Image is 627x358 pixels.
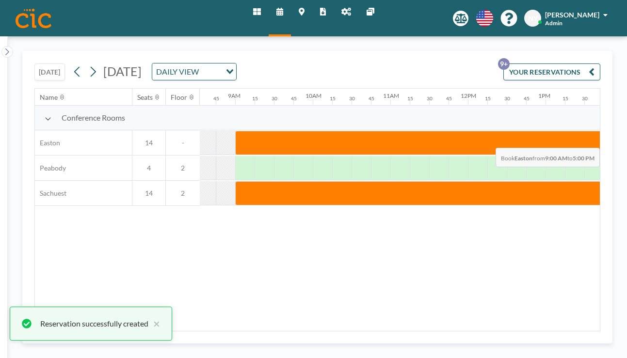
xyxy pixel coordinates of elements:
[154,65,201,78] span: DAILY VIEW
[305,92,322,99] div: 10AM
[35,164,66,172] span: Peabody
[166,164,200,172] span: 2
[498,58,510,70] p: 9+
[383,92,399,99] div: 11AM
[132,139,165,147] span: 14
[16,9,51,28] img: organization-logo
[272,95,277,102] div: 30
[514,155,532,162] b: Easton
[228,92,241,99] div: 9AM
[538,92,550,99] div: 1PM
[35,189,66,198] span: Sachuest
[504,95,510,102] div: 30
[496,148,600,167] span: Book from to
[40,318,148,329] div: Reservation successfully created
[573,155,595,162] b: 5:00 PM
[446,95,452,102] div: 45
[528,14,538,23] span: NY
[202,65,220,78] input: Search for option
[503,63,600,80] button: YOUR RESERVATIONS9+
[171,93,187,102] div: Floor
[62,113,125,123] span: Conference Rooms
[137,93,153,102] div: Seats
[545,11,599,19] span: [PERSON_NAME]
[485,95,491,102] div: 15
[40,93,58,102] div: Name
[330,95,336,102] div: 15
[132,189,165,198] span: 14
[166,139,200,147] span: -
[103,64,142,78] span: [DATE]
[461,92,476,99] div: 12PM
[35,139,60,147] span: Easton
[252,95,258,102] div: 15
[582,95,588,102] div: 30
[349,95,355,102] div: 30
[291,95,297,102] div: 45
[427,95,433,102] div: 30
[563,95,568,102] div: 15
[524,95,530,102] div: 45
[152,63,236,80] div: Search for option
[132,164,165,172] span: 4
[407,95,413,102] div: 15
[369,95,374,102] div: 45
[34,63,65,80] button: [DATE]
[213,95,219,102] div: 45
[545,19,563,27] span: Admin
[166,189,200,198] span: 2
[148,318,160,329] button: close
[545,155,567,162] b: 9:00 AM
